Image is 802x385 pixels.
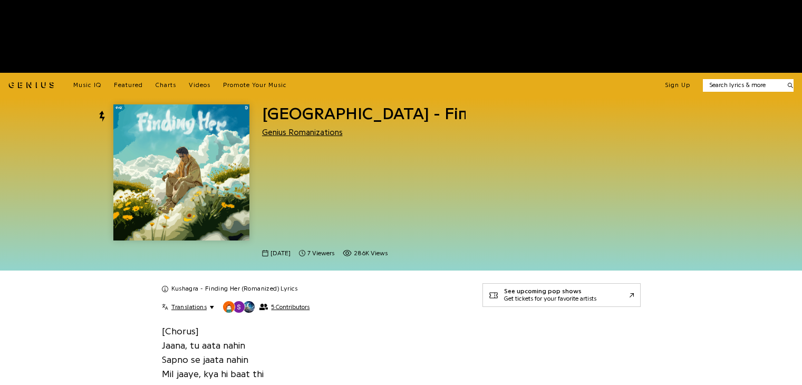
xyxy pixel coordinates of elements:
span: Featured [114,82,143,88]
img: Cover art for Kushagra - Finding Her (Romanized) by Genius Romanizations [113,104,249,240]
span: 7 viewers [299,249,334,258]
span: Promote Your Music [223,82,287,88]
span: [GEOGRAPHIC_DATA] - Finding Her (Romanized) [262,105,630,122]
a: Videos [189,81,210,90]
a: Featured [114,81,143,90]
span: 7 viewers [307,249,334,258]
a: Music IQ [73,81,101,90]
a: See upcoming pop showsGet tickets for your favorite artists [482,283,641,307]
div: Get tickets for your favorite artists [504,295,596,303]
button: Translations [162,303,214,311]
span: Music IQ [73,82,101,88]
input: Search lyrics & more [703,81,781,90]
a: Charts [156,81,176,90]
button: 5 Contributors [223,301,310,313]
span: 286K views [354,249,388,258]
span: 285,978 views [343,249,388,258]
div: See upcoming pop shows [504,288,596,295]
span: [DATE] [270,249,291,258]
button: Sign Up [665,81,690,90]
span: Translations [171,303,207,311]
iframe: Primis Frame [482,112,483,113]
a: Genius Romanizations [262,128,343,137]
span: Videos [189,82,210,88]
span: Charts [156,82,176,88]
h2: Kushagra - Finding Her (Romanized) Lyrics [171,285,298,293]
a: Promote Your Music [223,81,287,90]
span: 5 Contributors [271,303,310,311]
